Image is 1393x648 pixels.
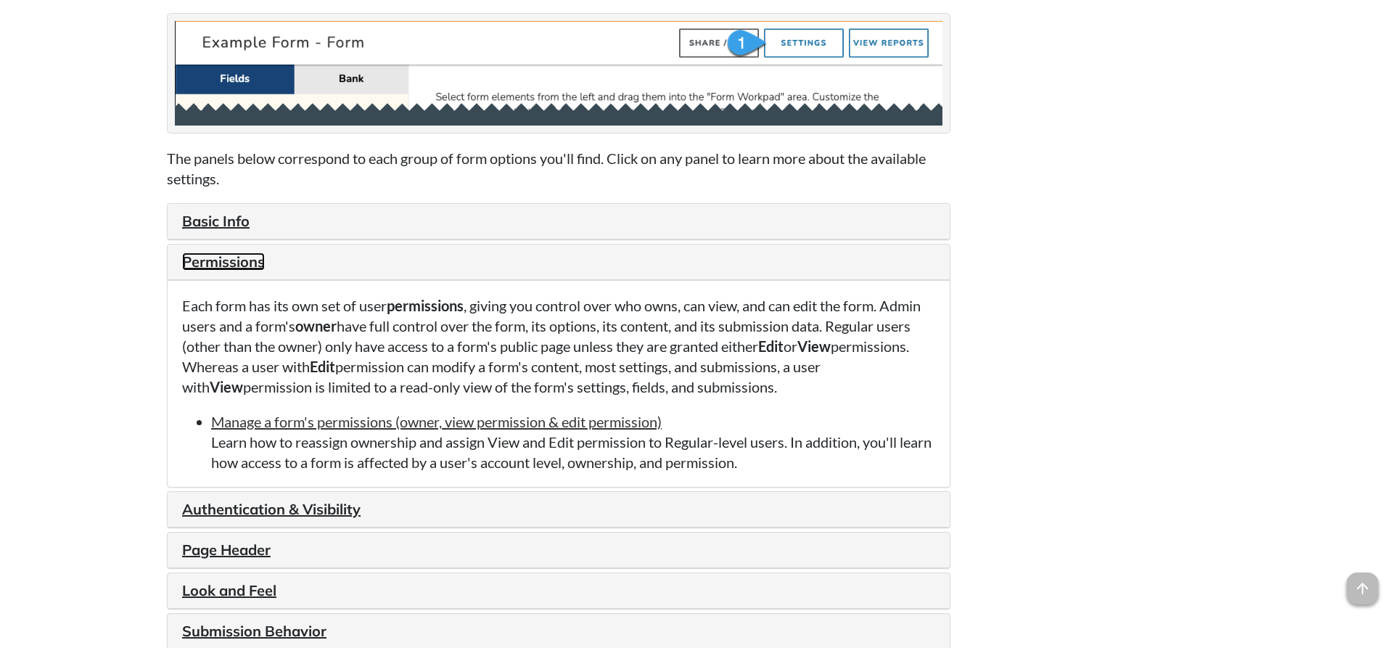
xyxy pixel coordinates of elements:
[211,411,935,472] li: Learn how to reassign ownership and assign View and Edit permission to Regular-level users. In ad...
[210,378,243,395] strong: View
[182,581,276,599] a: Look and Feel
[1347,573,1378,604] span: arrow_upward
[167,148,950,189] p: The panels below correspond to each group of form options you'll find. Click on any panel to lear...
[1347,574,1378,591] a: arrow_upward
[295,317,337,335] strong: owner
[182,295,935,397] p: Each form has its own set of user , giving you control over who owns, can view, and can edit the ...
[310,358,335,375] strong: Edit
[182,253,265,271] a: Permissions
[758,337,784,355] strong: Edit
[182,500,361,518] a: Authentication & Visibility
[182,541,271,559] a: Page Header
[387,297,464,314] strong: permissions
[175,21,942,126] img: navigating to a form settings
[211,413,662,430] a: Manage a form's permissions (owner, view permission & edit permission)
[182,622,326,640] a: Submission Behavior
[182,212,250,230] a: Basic Info
[797,337,831,355] strong: View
